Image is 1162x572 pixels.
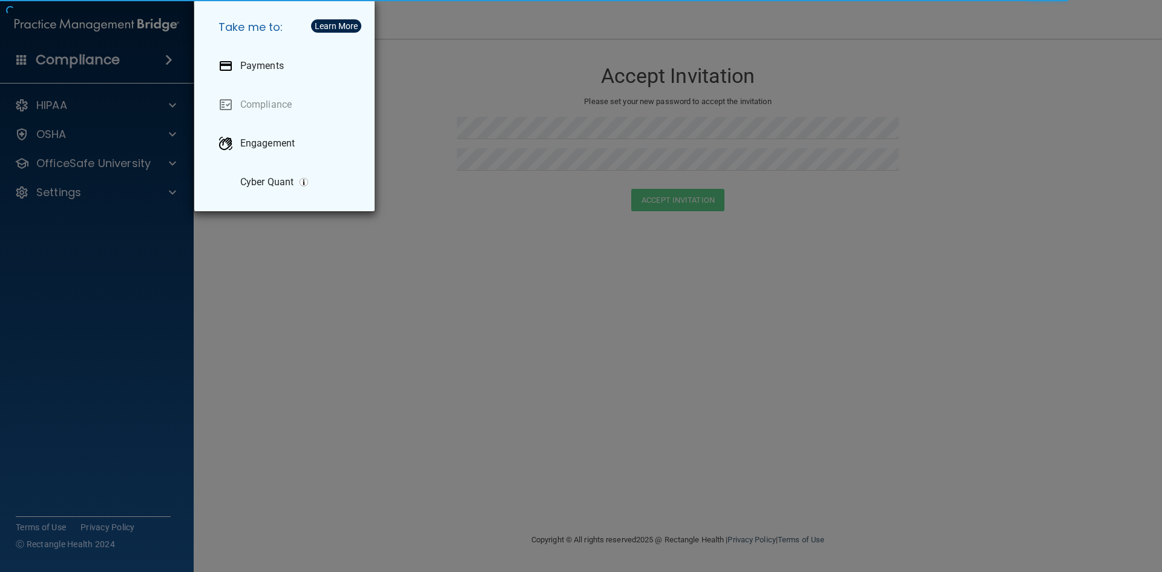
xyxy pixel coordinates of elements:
div: Learn More [315,22,358,30]
p: Engagement [240,137,295,150]
a: Engagement [209,127,365,160]
h5: Take me to: [209,10,365,44]
a: Compliance [209,88,365,122]
a: Cyber Quant [209,165,365,199]
button: Learn More [311,19,361,33]
p: Cyber Quant [240,176,294,188]
p: Payments [240,60,284,72]
a: Payments [209,49,365,83]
